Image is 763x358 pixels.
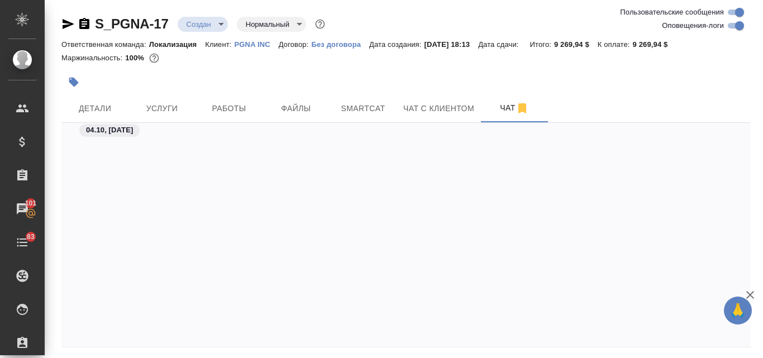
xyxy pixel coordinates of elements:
[242,20,293,29] button: Нормальный
[125,54,147,62] p: 100%
[620,7,724,18] span: Пользовательские сообщения
[3,228,42,256] a: 83
[662,20,724,31] span: Оповещения-логи
[61,17,75,31] button: Скопировать ссылку для ЯМессенджера
[147,51,161,65] button: 0.00 USD;
[279,40,312,49] p: Договор:
[183,20,214,29] button: Создан
[633,40,676,49] p: 9 269,94 $
[178,17,228,32] div: Создан
[237,17,306,32] div: Создан
[425,40,479,49] p: [DATE] 18:13
[18,198,44,209] span: 101
[135,102,189,116] span: Услуги
[20,231,41,242] span: 83
[313,17,327,31] button: Доп статусы указывают на важность/срочность заказа
[311,40,369,49] p: Без договора
[68,102,122,116] span: Детали
[86,125,133,136] p: 04.10, [DATE]
[488,101,541,115] span: Чат
[205,40,234,49] p: Клиент:
[235,39,279,49] a: PGNA INC
[724,297,752,324] button: 🙏
[78,17,91,31] button: Скопировать ссылку
[3,195,42,223] a: 101
[61,70,86,94] button: Добавить тэг
[598,40,633,49] p: К оплате:
[554,40,598,49] p: 9 269,94 $
[95,16,169,31] a: S_PGNA-17
[403,102,474,116] span: Чат с клиентом
[728,299,747,322] span: 🙏
[369,40,424,49] p: Дата создания:
[336,102,390,116] span: Smartcat
[149,40,206,49] p: Локализация
[269,102,323,116] span: Файлы
[478,40,521,49] p: Дата сдачи:
[61,54,125,62] p: Маржинальность:
[61,40,149,49] p: Ответственная команда:
[202,102,256,116] span: Работы
[235,40,279,49] p: PGNA INC
[311,39,369,49] a: Без договора
[530,40,554,49] p: Итого:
